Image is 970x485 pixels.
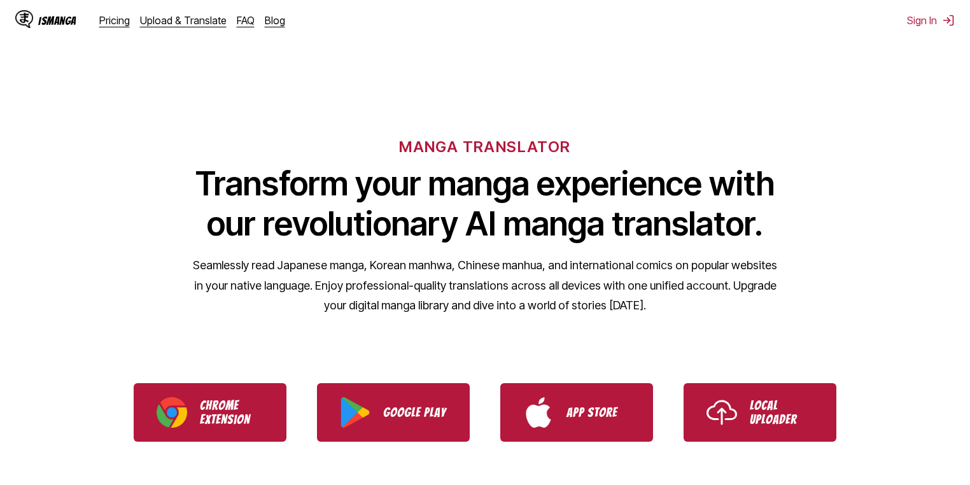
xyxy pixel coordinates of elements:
[750,398,813,426] p: Local Uploader
[157,397,187,428] img: Chrome logo
[192,164,778,244] h1: Transform your manga experience with our revolutionary AI manga translator.
[140,14,227,27] a: Upload & Translate
[500,383,653,442] a: Download IsManga from App Store
[237,14,255,27] a: FAQ
[134,383,286,442] a: Download IsManga Chrome Extension
[38,15,76,27] div: IsManga
[399,137,570,156] h6: MANGA TRANSLATOR
[99,14,130,27] a: Pricing
[566,405,630,419] p: App Store
[265,14,285,27] a: Blog
[706,397,737,428] img: Upload icon
[15,10,99,31] a: IsManga LogoIsManga
[192,255,778,316] p: Seamlessly read Japanese manga, Korean manhwa, Chinese manhua, and international comics on popula...
[383,405,447,419] p: Google Play
[907,14,955,27] button: Sign In
[200,398,264,426] p: Chrome Extension
[684,383,836,442] a: Use IsManga Local Uploader
[15,10,33,28] img: IsManga Logo
[317,383,470,442] a: Download IsManga from Google Play
[523,397,554,428] img: App Store logo
[340,397,370,428] img: Google Play logo
[942,14,955,27] img: Sign out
